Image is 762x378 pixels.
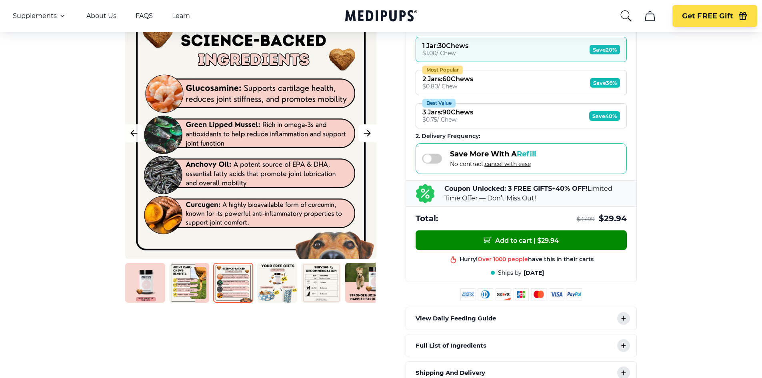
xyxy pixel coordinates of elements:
span: 2 . Delivery Frequency: [416,132,480,140]
span: Ships by [498,269,522,277]
a: Medipups [345,8,417,25]
span: Total: [416,213,438,224]
a: Learn [172,12,190,20]
p: View Daily Feeding Guide [416,314,496,323]
button: Add to cart | $29.94 [416,230,627,250]
div: $ 1.00 / Chew [422,50,468,57]
span: Save More With A [450,150,536,158]
span: Save 36% [590,78,620,88]
img: Joint Care Chews | Natural Dog Supplements [169,263,209,303]
p: Full List of Ingredients [416,341,486,350]
div: 2 Jars : 60 Chews [422,75,473,83]
span: Over 1000 people [478,254,528,261]
a: FAQS [136,12,153,20]
span: Best product [490,264,529,271]
span: Get FREE Gift [682,12,733,21]
button: Best Value3 Jars:90Chews$0.75/ ChewSave40% [416,103,627,128]
span: Supplements [13,12,57,20]
span: Save 40% [589,111,620,121]
button: cart [640,6,660,26]
div: $ 0.75 / Chew [422,116,473,123]
p: Shipping And Delivery [416,368,485,378]
div: Most Popular [422,66,463,74]
button: Supplements [13,11,67,21]
div: in this shop [490,264,563,271]
b: Coupon Unlocked: 3 FREE GIFTS [444,185,552,192]
p: + Limited Time Offer — Don’t Miss Out! [444,184,627,203]
span: Refill [517,150,536,158]
img: Joint Care Chews | Natural Dog Supplements [345,263,385,303]
button: Most Popular2 Jars:60Chews$0.80/ ChewSave36% [416,70,627,95]
img: payment methods [460,288,582,300]
img: Joint Care Chews | Natural Dog Supplements [257,263,297,303]
span: cancel with ease [485,160,531,168]
div: 3 Jars : 90 Chews [422,108,473,116]
span: $ 29.94 [599,213,627,224]
span: Save 20% [590,45,620,54]
button: Previous Image [125,124,143,142]
img: Joint Care Chews | Natural Dog Supplements [213,263,253,303]
span: Add to cart | $ 29.94 [484,236,559,244]
div: Best Value [422,99,456,108]
a: About Us [86,12,116,20]
button: 1 Jar:30Chews$1.00/ ChewSave20% [416,37,627,62]
button: Get FREE Gift [672,5,757,27]
span: $ 37.99 [577,216,595,223]
div: 1 Jar : 30 Chews [422,42,468,50]
img: Joint Care Chews | Natural Dog Supplements [301,263,341,303]
button: search [620,10,632,22]
div: Hurry! have this in their carts [460,254,594,262]
span: [DATE] [524,269,544,277]
div: $ 0.80 / Chew [422,83,473,90]
span: No contract, [450,160,536,168]
img: Joint Care Chews | Natural Dog Supplements [125,263,165,303]
b: 40% OFF! [556,185,588,192]
button: Next Image [358,124,376,142]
